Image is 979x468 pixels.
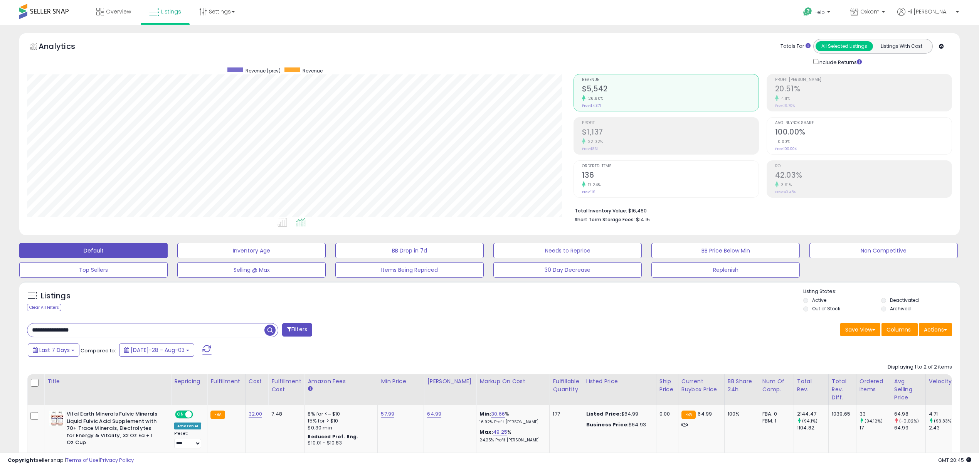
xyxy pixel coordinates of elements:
div: Amazon AI [174,423,201,429]
b: Total Inventory Value: [575,207,627,214]
small: Prev: 40.45% [775,190,796,194]
h2: $1,137 [582,128,759,138]
div: 4.71 [929,411,960,417]
small: (94.12%) [865,418,883,424]
div: 33 [860,411,891,417]
small: Prev: $861 [582,146,598,151]
div: Total Rev. [797,377,825,394]
div: 0.00 [659,411,672,417]
small: 32.02% [585,139,603,145]
div: Markup on Cost [479,377,546,386]
span: Hi [PERSON_NAME] [907,8,954,15]
div: Title [47,377,168,386]
div: Displaying 1 to 2 of 2 items [888,364,952,371]
div: Listed Price [586,377,653,386]
button: Non Competitive [809,243,958,258]
div: 1104.82 [797,424,828,431]
label: Active [812,297,826,303]
button: Replenish [651,262,800,278]
p: Listing States: [803,288,960,295]
small: (94.1%) [802,418,818,424]
small: Prev: 100.00% [775,146,797,151]
a: Privacy Policy [100,456,134,464]
strong: Copyright [8,456,36,464]
div: % [479,429,543,443]
small: FBA [681,411,696,419]
small: 4.11% [779,96,791,101]
small: 17.24% [585,182,601,188]
span: Revenue [303,67,323,74]
small: 26.80% [585,96,604,101]
i: Get Help [803,7,812,17]
div: Total Rev. Diff. [832,377,853,402]
div: 100% [728,411,753,417]
a: Help [797,1,838,25]
div: Fulfillment [210,377,242,386]
span: [DATE]-28 - Aug-03 [131,346,185,354]
span: Avg. Buybox Share [775,121,952,125]
span: Overview [106,8,131,15]
div: Current Buybox Price [681,377,721,394]
div: Ordered Items [860,377,888,394]
button: Top Sellers [19,262,168,278]
span: Profit [582,121,759,125]
li: $16,480 [575,205,947,215]
small: Prev: 19.70% [775,103,795,108]
button: Inventory Age [177,243,326,258]
button: BB Drop in 7d [335,243,484,258]
a: 64.99 [427,410,441,418]
button: Filters [282,323,312,337]
div: 64.99 [894,424,925,431]
span: Help [814,9,825,15]
th: The percentage added to the cost of goods (COGS) that forms the calculator for Min & Max prices. [476,374,550,405]
div: FBA: 0 [762,411,788,417]
div: $64.93 [586,421,650,428]
a: 57.99 [381,410,394,418]
button: Selling @ Max [177,262,326,278]
div: 177 [553,411,577,417]
span: Listings [161,8,181,15]
span: ROI [775,164,952,168]
small: (-0.02%) [899,418,919,424]
div: FBM: 1 [762,417,788,424]
h5: Listings [41,291,71,301]
div: $64.99 [586,411,650,417]
div: Min Price [381,377,421,386]
div: 2144.47 [797,411,828,417]
button: Last 7 Days [28,343,79,357]
small: FBA [210,411,225,419]
small: 0.00% [775,139,791,145]
button: Listings With Cost [873,41,930,51]
span: Oxkom [860,8,880,15]
h2: 42.03% [775,171,952,181]
div: 15% for > $10 [308,417,372,424]
div: [PERSON_NAME] [427,377,473,386]
div: Clear All Filters [27,304,61,311]
span: Profit [PERSON_NAME] [775,78,952,82]
div: Velocity [929,377,957,386]
label: Out of Stock [812,305,840,312]
img: 512tTgj1PYL._SL40_.jpg [49,411,65,426]
div: seller snap | | [8,457,134,464]
p: 16.92% Profit [PERSON_NAME] [479,419,543,425]
h2: 136 [582,171,759,181]
div: Amazon Fees [308,377,374,386]
button: Save View [840,323,880,336]
div: BB Share 24h. [728,377,756,394]
div: 2.43 [929,424,960,431]
div: Num of Comp. [762,377,791,394]
small: Prev: $4,371 [582,103,601,108]
b: Business Price: [586,421,629,428]
div: Ship Price [659,377,675,394]
div: Avg Selling Price [894,377,922,402]
span: 64.99 [698,410,712,417]
a: 32.00 [249,410,262,418]
h2: 100.00% [775,128,952,138]
div: $10.01 - $10.83 [308,440,372,446]
div: Include Returns [807,57,871,66]
label: Archived [890,305,911,312]
span: Revenue [582,78,759,82]
b: Listed Price: [586,410,621,417]
span: Last 7 Days [39,346,70,354]
label: Deactivated [890,297,919,303]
